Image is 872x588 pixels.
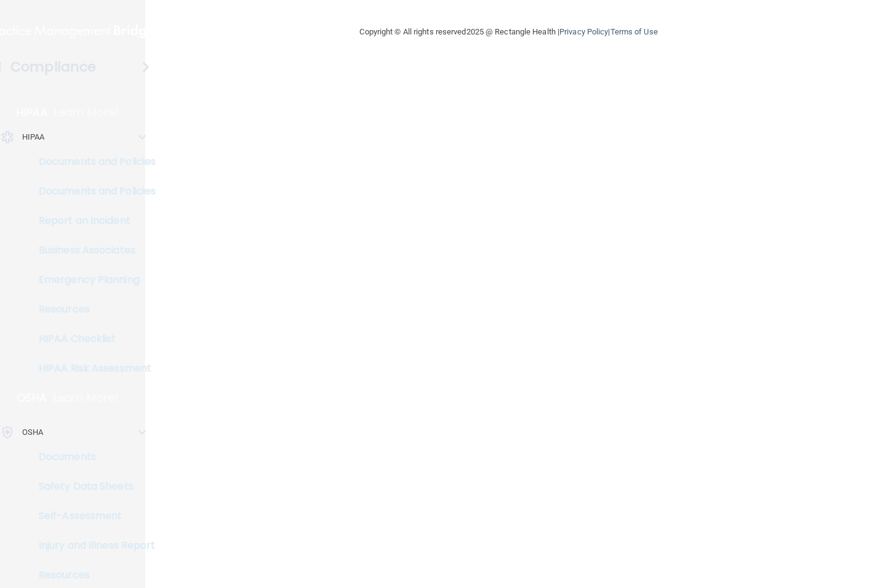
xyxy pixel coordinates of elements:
[8,244,176,256] p: Business Associates
[8,333,176,345] p: HIPAA Checklist
[22,425,43,440] p: OSHA
[8,215,176,227] p: Report an Incident
[8,539,176,552] p: Injury and Illness Report
[54,391,119,405] p: Learn More!
[8,303,176,316] p: Resources
[17,391,47,405] p: OSHA
[8,451,176,463] p: Documents
[8,274,176,286] p: Emergency Planning
[8,156,176,168] p: Documents and Policies
[8,569,176,581] p: Resources
[10,58,96,76] h4: Compliance
[284,12,734,52] div: Copyright © All rights reserved 2025 @ Rectangle Health | |
[22,130,45,145] p: HIPAA
[610,27,658,36] a: Terms of Use
[559,27,608,36] a: Privacy Policy
[17,105,48,120] p: HIPAA
[8,510,176,522] p: Self-Assessment
[8,480,176,493] p: Safety Data Sheets
[8,185,176,197] p: Documents and Policies
[8,362,176,375] p: HIPAA Risk Assessment
[54,105,119,120] p: Learn More!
